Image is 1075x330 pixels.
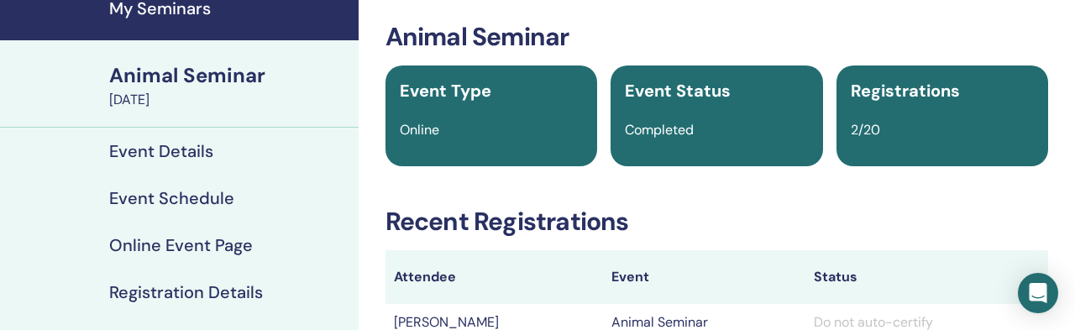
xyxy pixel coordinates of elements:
[109,282,263,302] h4: Registration Details
[400,121,439,139] span: Online
[851,80,960,102] span: Registrations
[625,121,694,139] span: Completed
[603,250,805,304] th: Event
[851,121,880,139] span: 2/20
[99,61,359,110] a: Animal Seminar[DATE]
[109,61,349,90] div: Animal Seminar
[109,188,234,208] h4: Event Schedule
[400,80,491,102] span: Event Type
[625,80,731,102] span: Event Status
[109,141,213,161] h4: Event Details
[109,90,349,110] div: [DATE]
[805,250,1048,304] th: Status
[385,250,603,304] th: Attendee
[109,235,253,255] h4: Online Event Page
[1018,273,1058,313] div: Open Intercom Messenger
[385,207,1048,237] h3: Recent Registrations
[385,22,1048,52] h3: Animal Seminar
